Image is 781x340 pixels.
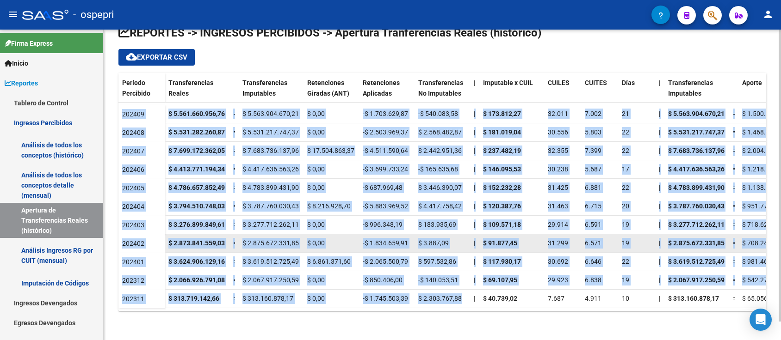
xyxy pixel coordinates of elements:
span: 4.911 [585,295,601,302]
strong: $ 237.482,19 [483,147,521,154]
span: | [474,221,475,228]
span: $ 0,00 [307,128,325,136]
span: $ 0,00 [307,165,325,173]
span: Retenciones Aplicadas [363,79,400,97]
span: 19 [622,276,629,284]
span: Período Percibido [122,79,150,97]
span: = [233,276,237,284]
span: = [733,295,737,302]
span: $ 0,00 [307,184,325,191]
span: $ 2.875.672.331,85 [242,239,299,247]
span: 6.838 [585,276,601,284]
span: 7.687 [548,295,564,302]
span: 6.881 [585,184,601,191]
span: $ 2.442.951,36 [418,147,462,154]
span: Transferencias Reales [168,79,213,97]
span: $ 3.446.390,07 [418,184,462,191]
span: 30.556 [548,128,568,136]
span: 31.425 [548,184,568,191]
span: | [474,276,475,284]
span: 202404 [122,203,144,210]
span: Reportes [5,78,38,88]
span: $ 0,00 [307,221,325,228]
span: 22 [622,147,629,154]
span: | [474,202,475,210]
span: | [659,110,660,117]
span: 7.399 [585,147,601,154]
span: -$ 5.883.969,52 [363,202,408,210]
span: = [233,147,237,154]
span: 19 [622,221,629,228]
strong: $ 4.413.771.194,34 [168,165,225,173]
span: 30.692 [548,258,568,265]
strong: $ 2.066.926.791,08 [168,276,225,284]
span: 202409 [122,110,144,118]
strong: $ 91.877,45 [483,239,517,247]
span: | [474,165,475,173]
span: Retenciones Giradas (ANT) [307,79,349,97]
datatable-header-cell: CUITES [581,73,618,112]
span: = [733,128,737,136]
strong: $ 4.786.657.852,49 [168,184,225,191]
span: | [474,295,475,302]
strong: $ 181.019,04 [483,128,521,136]
span: $ 5.563.904.670,21 [242,110,299,117]
span: 17 [622,165,629,173]
span: 202403 [122,221,144,229]
div: Open Intercom Messenger [750,309,772,331]
span: -$ 3.699.733,24 [363,165,408,173]
span: -$ 687.969,48 [363,184,403,191]
span: $ 3.787.760.030,43 [242,202,299,210]
mat-icon: menu [7,9,19,20]
span: $ 7.683.736.137,96 [242,147,299,154]
span: = [733,147,737,154]
span: = [733,184,737,191]
span: Firma Express [5,38,53,49]
strong: $ 3.277.712.262,11 [668,221,725,228]
span: Transferencias Imputables [668,79,713,97]
span: 7.002 [585,110,601,117]
span: 19 [622,239,629,247]
span: -$ 1.703.629,87 [363,110,408,117]
strong: $ 120.387,76 [483,202,521,210]
span: 29.914 [548,221,568,228]
span: -$ 1.834.659,91 [363,239,408,247]
span: Imputable x CUIL [483,79,533,86]
span: | [474,128,475,136]
span: $ 0,00 [307,276,325,284]
span: 32.011 [548,110,568,117]
strong: $ 5.563.904.670,21 [668,110,725,117]
strong: $ 7.683.736.137,96 [668,147,725,154]
span: 29.923 [548,276,568,284]
span: $ 4.417.636.563,26 [242,165,299,173]
datatable-header-cell: Transferencias No Imputables [415,73,470,112]
span: = [733,258,737,265]
span: = [233,184,237,191]
span: Exportar CSV [126,53,187,61]
datatable-header-cell: | [655,73,664,112]
span: 5.687 [585,165,601,173]
span: | [659,165,660,173]
span: 32.355 [548,147,568,154]
span: 5.803 [585,128,601,136]
span: 22 [622,258,629,265]
strong: $ 2.067.917.250,59 [668,276,725,284]
strong: $ 5.531.217.747,37 [668,128,725,136]
strong: $ 2.873.841.559,03 [168,239,225,247]
span: | [659,147,660,154]
span: $ 0,00 [307,110,325,117]
span: | [474,110,475,117]
span: = [733,165,737,173]
span: = [233,258,237,265]
span: Inicio [5,58,28,68]
span: -$ 996.348,19 [363,221,403,228]
span: = [233,128,237,136]
span: $ 313.160.878,17 [242,295,293,302]
datatable-header-cell: Retenciones Aplicadas [359,73,415,112]
span: $ 2.568.482,87 [418,128,462,136]
strong: $ 3.619.512.725,49 [668,258,725,265]
span: 30.238 [548,165,568,173]
span: 22 [622,184,629,191]
strong: $ 152.232,28 [483,184,521,191]
span: -$ 540.083,58 [418,110,458,117]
